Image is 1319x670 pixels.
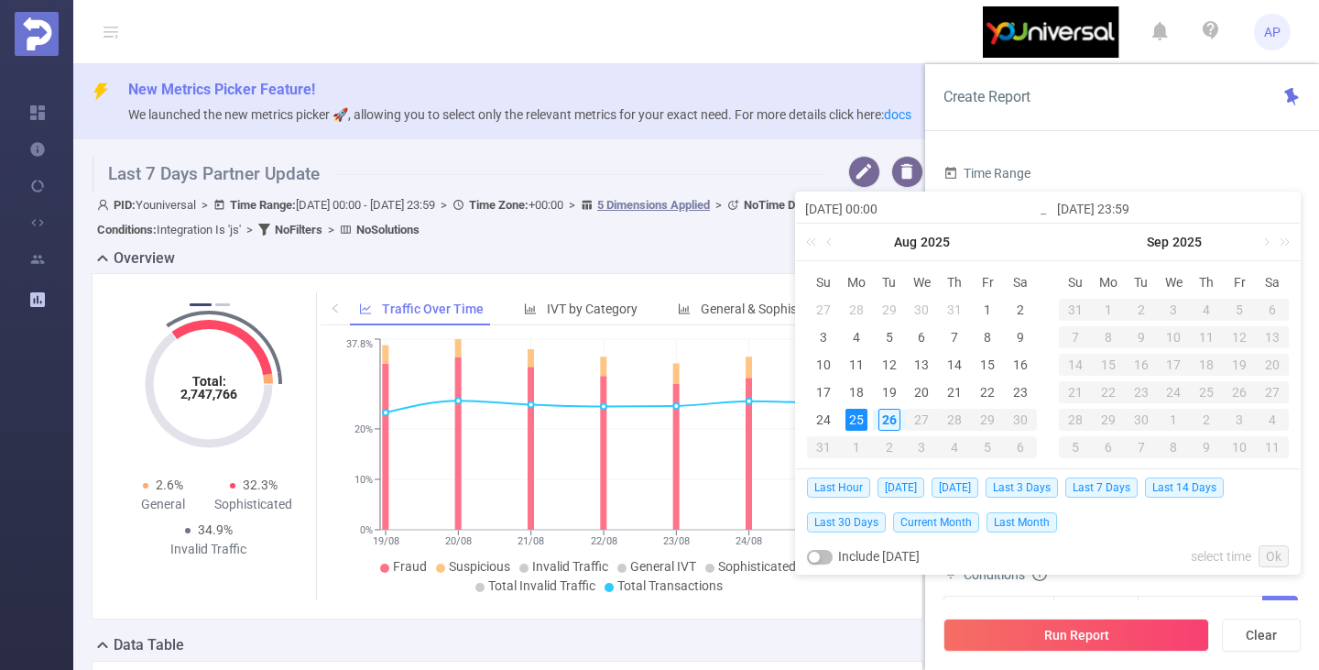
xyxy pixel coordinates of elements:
[382,302,484,316] span: Traffic Over Time
[938,379,971,406] td: August 21, 2025
[1158,381,1191,403] div: 24
[1092,326,1125,348] div: 8
[1004,436,1037,458] div: 6
[964,567,1047,582] span: Conditions
[356,223,420,236] b: No Solutions
[807,434,840,461] td: August 31, 2025
[938,436,971,458] div: 4
[1057,198,1291,220] input: End date
[1190,324,1223,351] td: September 11, 2025
[943,354,965,376] div: 14
[910,381,932,403] div: 20
[1223,274,1256,291] span: Fr
[1145,478,1224,498] span: Last 14 Days
[92,156,823,192] h1: Last 7 Days Partner Update
[840,296,873,324] td: July 28, 2025
[943,619,1209,652] button: Run Report
[943,166,1030,181] span: Time Range
[1223,351,1256,379] td: September 19, 2025
[1125,406,1158,434] td: September 30, 2025
[840,324,873,351] td: August 4, 2025
[156,478,183,492] span: 2.6%
[873,406,906,434] td: August 26, 2025
[1092,274,1125,291] span: Mo
[971,274,1004,291] span: Fr
[938,351,971,379] td: August 14, 2025
[807,379,840,406] td: August 17, 2025
[1158,434,1191,461] td: October 8, 2025
[518,535,545,547] tspan: 21/08
[1125,324,1158,351] td: September 9, 2025
[910,326,932,348] div: 6
[906,351,939,379] td: August 13, 2025
[1125,326,1158,348] div: 9
[1059,406,1092,434] td: September 28, 2025
[1092,409,1125,431] div: 29
[1256,299,1289,321] div: 6
[1092,324,1125,351] td: September 8, 2025
[1009,354,1031,376] div: 16
[812,381,834,403] div: 17
[230,198,296,212] b: Time Range:
[1223,326,1256,348] div: 12
[812,409,834,431] div: 24
[1009,299,1031,321] div: 2
[198,522,233,537] span: 34.9%
[873,351,906,379] td: August 12, 2025
[938,269,971,296] th: Thu
[1059,326,1092,348] div: 7
[807,512,886,533] span: Last 30 Days
[1125,379,1158,406] td: September 23, 2025
[215,303,230,306] button: 2
[1190,351,1223,379] td: September 18, 2025
[840,406,873,434] td: August 25, 2025
[807,274,840,291] span: Su
[1092,406,1125,434] td: September 29, 2025
[1190,381,1223,403] div: 25
[1223,354,1256,376] div: 19
[449,559,510,574] span: Suspicious
[938,406,971,434] td: August 28, 2025
[910,299,932,321] div: 30
[196,198,213,212] span: >
[118,495,209,514] div: General
[331,302,342,313] i: icon: left
[128,107,911,122] span: We launched the new metrics picker 🚀, allowing you to select only the relevant metrics for your e...
[1145,224,1171,260] a: Sep
[840,269,873,296] th: Mon
[823,224,839,260] a: Previous month (PageUp)
[971,436,1004,458] div: 5
[1004,296,1037,324] td: August 2, 2025
[807,436,840,458] div: 31
[1223,434,1256,461] td: October 10, 2025
[1004,434,1037,461] td: September 6, 2025
[1059,299,1092,321] div: 31
[1158,379,1191,406] td: September 24, 2025
[1125,381,1158,403] div: 23
[840,434,873,461] td: September 1, 2025
[906,269,939,296] th: Wed
[840,274,873,291] span: Mo
[807,406,840,434] td: August 24, 2025
[906,296,939,324] td: July 30, 2025
[943,326,965,348] div: 7
[1004,379,1037,406] td: August 23, 2025
[1158,326,1191,348] div: 10
[943,381,965,403] div: 21
[1256,296,1289,324] td: September 6, 2025
[354,474,373,486] tspan: 10%
[114,247,175,269] h2: Overview
[976,354,998,376] div: 15
[191,374,225,389] tspan: Total:
[1223,299,1256,321] div: 5
[1190,274,1223,291] span: Th
[1262,596,1298,628] button: Add
[906,406,939,434] td: August 27, 2025
[163,540,254,559] div: Invalid Traffic
[1190,296,1223,324] td: September 4, 2025
[1256,326,1289,348] div: 13
[1004,324,1037,351] td: August 9, 2025
[906,436,939,458] div: 3
[906,434,939,461] td: September 3, 2025
[971,324,1004,351] td: August 8, 2025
